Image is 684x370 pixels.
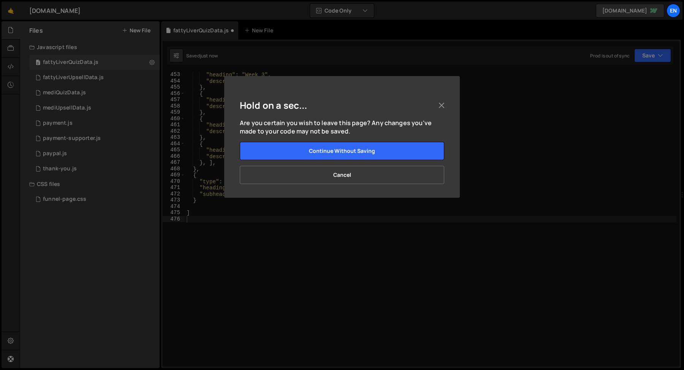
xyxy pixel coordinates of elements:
a: En [667,4,680,17]
button: Continue without saving [240,142,444,160]
button: Close [436,100,447,111]
p: Are you certain you wish to leave this page? Any changes you've made to your code may not be saved. [240,119,444,136]
h5: Hold on a sec... [240,99,307,111]
button: Cancel [240,166,444,184]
